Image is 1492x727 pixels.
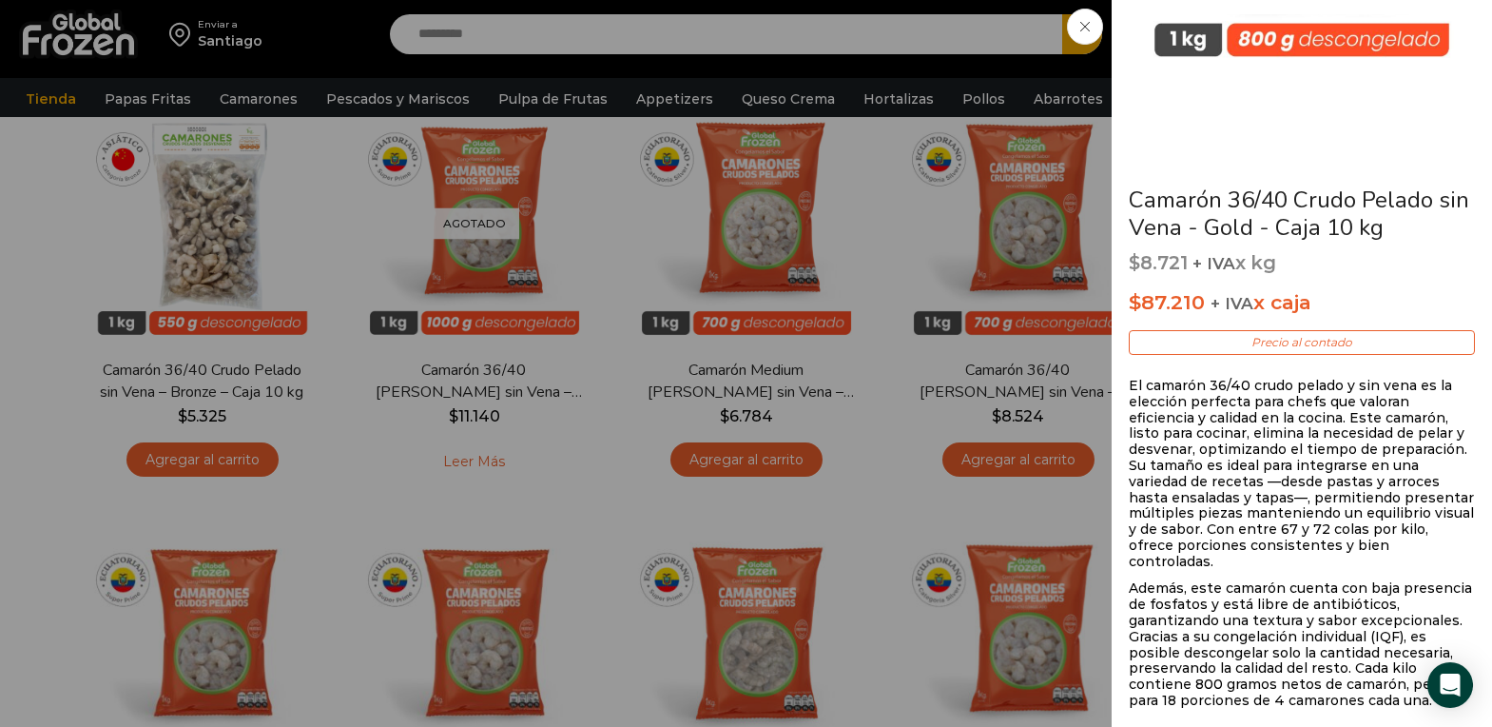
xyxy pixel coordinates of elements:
[1129,580,1475,708] p: Además, este camarón cuenta con baja presencia de fosfatos y está libre de antibióticos, garantiz...
[1129,290,1205,314] bdi: 87.210
[1129,286,1475,319] p: x caja
[1192,254,1235,273] span: + IVA
[1129,251,1188,274] bdi: 8.721
[1129,330,1475,355] p: Precio al contado
[1427,662,1473,708] div: Open Intercom Messenger
[1211,294,1253,313] span: + IVA
[1129,251,1140,274] span: $
[1129,185,1469,243] a: Camarón 36/40 Crudo Pelado sin Vena - Gold - Caja 10 kg
[1129,378,1475,570] p: El camarón 36/40 crudo pelado y sin vena es la elección perfecta para chefs que valoran eficienci...
[1129,252,1475,275] p: x kg
[1129,290,1141,314] span: $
